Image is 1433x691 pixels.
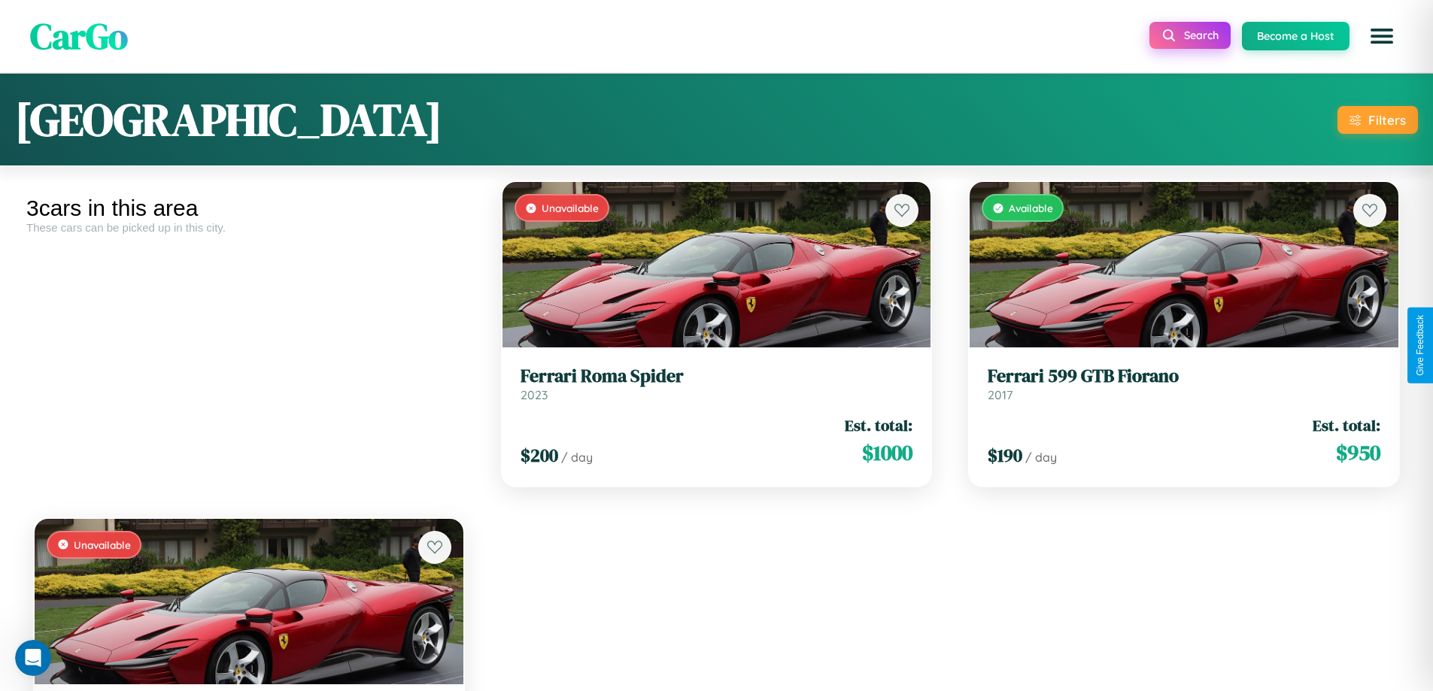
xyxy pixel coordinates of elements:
[845,414,912,436] span: Est. total:
[521,365,913,402] a: Ferrari Roma Spider2023
[1009,202,1053,214] span: Available
[1336,438,1380,468] span: $ 950
[15,89,442,150] h1: [GEOGRAPHIC_DATA]
[988,443,1022,468] span: $ 190
[1242,22,1350,50] button: Become a Host
[15,640,51,676] iframe: Intercom live chat
[1149,22,1231,49] button: Search
[1025,450,1057,465] span: / day
[26,195,472,221] div: 3 cars in this area
[521,387,548,402] span: 2023
[74,538,131,551] span: Unavailable
[561,450,593,465] span: / day
[521,365,913,387] h3: Ferrari Roma Spider
[542,202,599,214] span: Unavailable
[988,365,1380,402] a: Ferrari 599 GTB Fiorano2017
[862,438,912,468] span: $ 1000
[1313,414,1380,436] span: Est. total:
[1415,315,1425,376] div: Give Feedback
[988,387,1013,402] span: 2017
[1337,106,1418,134] button: Filters
[1361,15,1403,57] button: Open menu
[988,365,1380,387] h3: Ferrari 599 GTB Fiorano
[1184,29,1219,42] span: Search
[1368,112,1406,128] div: Filters
[521,443,558,468] span: $ 200
[26,221,472,234] div: These cars can be picked up in this city.
[30,11,128,61] span: CarGo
